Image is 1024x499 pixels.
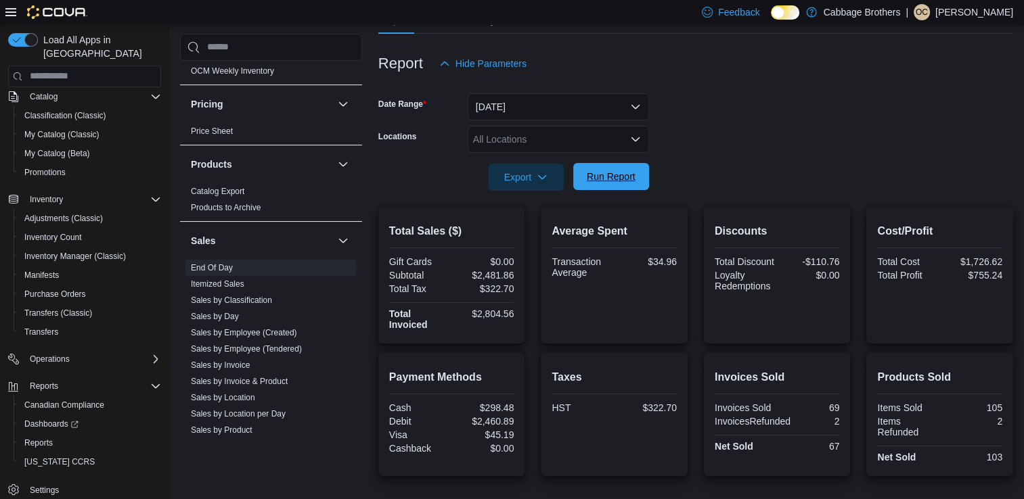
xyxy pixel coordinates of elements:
[191,425,252,435] a: Sales by Product
[877,452,916,462] strong: Net Sold
[552,402,611,413] div: HST
[780,402,839,413] div: 69
[14,433,166,452] button: Reports
[780,270,839,281] div: $0.00
[496,164,556,191] span: Export
[19,454,100,470] a: [US_STATE] CCRS
[3,190,166,209] button: Inventory
[824,4,901,20] p: Cabbage Brothers
[389,443,449,454] div: Cashback
[191,295,272,305] a: Sales by Classification
[877,402,937,413] div: Items Sold
[24,308,92,318] span: Transfers (Classic)
[24,270,59,281] span: Manifests
[19,145,95,162] a: My Catalog (Beta)
[378,55,423,72] h3: Report
[378,131,417,142] label: Locations
[191,312,239,321] a: Sales by Day
[389,256,449,267] div: Gift Cards
[19,267,64,283] a: Manifests
[454,308,514,319] div: $2,804.56
[617,256,677,267] div: $34.96
[14,106,166,125] button: Classification (Classic)
[552,256,611,278] div: Transaction Average
[14,414,166,433] a: Dashboards
[19,229,87,245] a: Inventory Count
[191,66,274,76] a: OCM Weekly Inventory
[24,251,126,262] span: Inventory Manager (Classic)
[19,305,97,321] a: Transfers (Classic)
[27,5,87,19] img: Cova
[19,145,161,162] span: My Catalog (Beta)
[19,416,161,432] span: Dashboards
[24,456,95,467] span: [US_STATE] CCRS
[19,416,84,432] a: Dashboards
[19,164,71,181] a: Promotions
[191,377,288,386] a: Sales by Invoice & Product
[335,156,351,172] button: Products
[191,279,244,289] a: Itemized Sales
[191,328,297,337] a: Sales by Employee (Created)
[19,454,161,470] span: Washington CCRS
[19,164,161,181] span: Promotions
[780,256,839,267] div: -$110.76
[14,163,166,182] button: Promotions
[24,378,64,394] button: Reports
[19,126,105,143] a: My Catalog (Classic)
[3,377,166,396] button: Reports
[191,311,239,322] span: Sales by Day
[191,343,302,354] span: Sales by Employee (Tendered)
[715,223,840,239] h2: Discounts
[3,350,166,369] button: Operations
[877,369,1002,385] h2: Products Sold
[19,126,161,143] span: My Catalog (Classic)
[389,283,449,294] div: Total Tax
[24,289,86,300] span: Purchase Orders
[24,213,103,224] span: Adjustments (Classic)
[19,267,161,283] span: Manifests
[24,89,161,105] span: Catalog
[14,285,166,304] button: Purchase Orders
[877,223,1002,239] h2: Cost/Profit
[19,324,161,340] span: Transfers
[24,89,63,105] button: Catalog
[587,170,636,183] span: Run Report
[24,481,161,498] span: Settings
[19,435,58,451] a: Reports
[916,4,928,20] span: OC
[14,209,166,228] button: Adjustments (Classic)
[335,96,351,112] button: Pricing
[943,402,1002,413] div: 105
[14,396,166,414] button: Canadian Compliance
[19,248,131,264] a: Inventory Manager (Classic)
[455,57,527,70] span: Hide Parameters
[191,158,332,171] button: Products
[191,126,233,136] a: Price Sheet
[14,125,166,144] button: My Catalog (Classic)
[24,110,106,121] span: Classification (Classic)
[191,344,302,354] a: Sales by Employee (Tendered)
[715,270,774,291] div: Loyalty Redemptions
[378,99,426,110] label: Date Range
[715,416,791,427] div: InvoicesRefunded
[38,33,161,60] span: Load All Apps in [GEOGRAPHIC_DATA]
[468,93,649,120] button: [DATE]
[19,108,112,124] a: Classification (Classic)
[30,381,58,391] span: Reports
[715,402,774,413] div: Invoices Sold
[191,203,261,212] a: Products to Archive
[19,210,108,227] a: Adjustments (Classic)
[389,416,449,427] div: Debit
[389,308,428,330] strong: Total Invoiced
[191,263,233,272] a: End Of Day
[488,164,564,191] button: Export
[771,5,799,20] input: Dark Mode
[191,360,250,371] span: Sales by Invoice
[19,397,110,413] a: Canadian Compliance
[180,123,362,145] div: Pricing
[191,187,244,196] a: Catalog Export
[191,393,255,402] a: Sales by Location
